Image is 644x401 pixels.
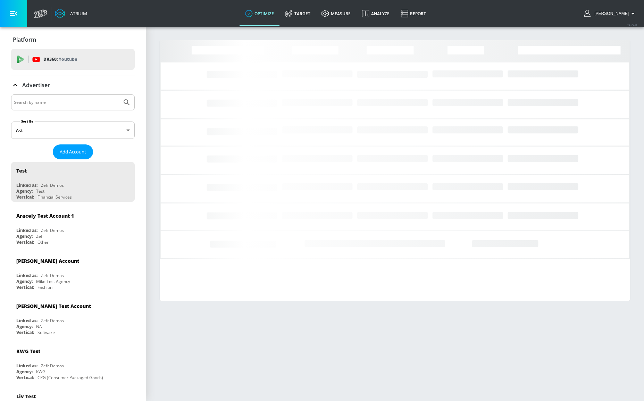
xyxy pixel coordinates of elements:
p: Youtube [59,56,77,63]
div: Test [16,167,27,174]
div: A-Z [11,122,135,139]
div: [PERSON_NAME] AccountLinked as:Zefr DemosAgency:Mike Test AgencyVertical:Fashion [11,252,135,292]
p: DV360: [43,56,77,63]
div: Advertiser [11,75,135,95]
p: Advertiser [22,81,50,89]
div: NA [36,324,42,329]
div: Atrium [67,10,87,17]
div: [PERSON_NAME] Test AccountLinked as:Zefr DemosAgency:NAVertical:Software [11,298,135,337]
a: Analyze [356,1,395,26]
div: Linked as: [16,273,37,278]
div: KWG Test [16,348,40,354]
p: Platform [13,36,36,43]
div: Aracely Test Account 1Linked as:Zefr DemosAgency:ZefrVertical:Other [11,207,135,247]
div: Zefr [36,233,44,239]
div: Mike Test Agency [36,278,70,284]
div: Agency: [16,233,33,239]
a: Report [395,1,432,26]
input: Search by name [14,98,119,107]
div: Vertical: [16,375,34,381]
div: Agency: [16,278,33,284]
div: Aracely Test Account 1 [16,212,74,219]
div: CPG (Consumer Packaged Goods) [37,375,103,381]
div: Financial Services [37,194,72,200]
a: Target [279,1,316,26]
div: DV360: Youtube [11,49,135,70]
a: measure [316,1,356,26]
div: Linked as: [16,318,37,324]
div: Agency: [16,324,33,329]
div: KWG TestLinked as:Zefr DemosAgency:KWGVertical:CPG (Consumer Packaged Goods) [11,343,135,382]
div: Agency: [16,369,33,375]
div: Liv Test [16,393,36,400]
div: Test [36,188,44,194]
div: Zefr Demos [41,363,64,369]
span: Add Account [60,148,86,156]
div: [PERSON_NAME] Test Account [16,303,91,309]
a: optimize [240,1,279,26]
div: Agency: [16,188,33,194]
div: Vertical: [16,194,34,200]
div: Zefr Demos [41,318,64,324]
span: login as: justin.nim@zefr.com [592,11,629,16]
div: Vertical: [16,329,34,335]
div: [PERSON_NAME] Account [16,258,79,264]
button: Add Account [53,144,93,159]
div: TestLinked as:Zefr DemosAgency:TestVertical:Financial Services [11,162,135,202]
div: Fashion [37,284,52,290]
div: Software [37,329,55,335]
div: Linked as: [16,227,37,233]
button: [PERSON_NAME] [584,9,637,18]
span: v 4.24.0 [627,23,637,27]
div: Vertical: [16,239,34,245]
div: Zefr Demos [41,182,64,188]
div: KWG [36,369,45,375]
label: Sort By [20,119,35,124]
div: Linked as: [16,363,37,369]
div: Linked as: [16,182,37,188]
div: Zefr Demos [41,227,64,233]
a: Atrium [55,8,87,19]
div: Zefr Demos [41,273,64,278]
div: Other [37,239,49,245]
div: Vertical: [16,284,34,290]
div: Platform [11,30,135,49]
